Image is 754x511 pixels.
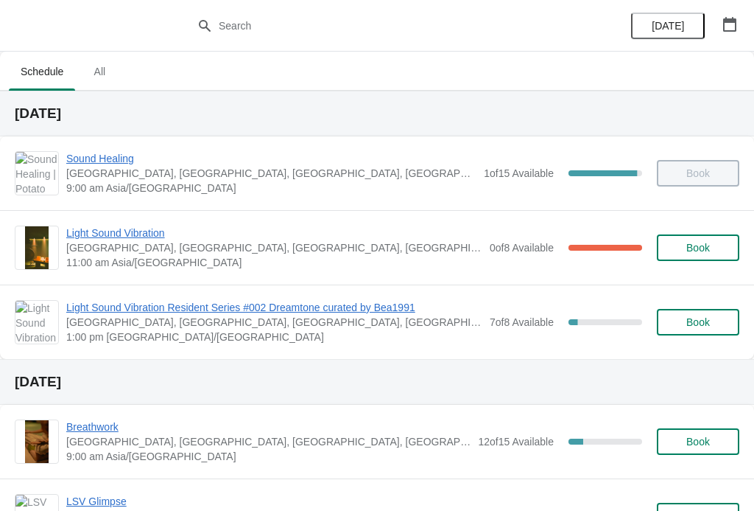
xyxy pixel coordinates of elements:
[66,300,482,315] span: Light Sound Vibration Resident Series #002 Dreamtone curated by Bea1991
[15,106,739,121] h2: [DATE]
[9,58,75,85] span: Schedule
[15,375,739,389] h2: [DATE]
[657,309,739,336] button: Book
[66,151,476,166] span: Sound Healing
[66,255,482,270] span: 11:00 am Asia/[GEOGRAPHIC_DATA]
[218,13,565,39] input: Search
[652,20,684,32] span: [DATE]
[631,13,705,39] button: [DATE]
[66,315,482,330] span: [GEOGRAPHIC_DATA], [GEOGRAPHIC_DATA], [GEOGRAPHIC_DATA], [GEOGRAPHIC_DATA], [GEOGRAPHIC_DATA]
[686,316,710,328] span: Book
[66,226,482,240] span: Light Sound Vibration
[66,330,482,344] span: 1:00 pm [GEOGRAPHIC_DATA]/[GEOGRAPHIC_DATA]
[25,420,49,463] img: Breathwork | Potato Head Suites & Studios, Jalan Petitenget, Seminyak, Badung Regency, Bali, Indo...
[657,428,739,455] button: Book
[66,166,476,181] span: [GEOGRAPHIC_DATA], [GEOGRAPHIC_DATA], [GEOGRAPHIC_DATA], [GEOGRAPHIC_DATA], [GEOGRAPHIC_DATA]
[66,420,471,434] span: Breathwork
[490,316,554,328] span: 7 of 8 Available
[657,234,739,261] button: Book
[66,494,482,509] span: LSV Glimpse
[686,242,710,254] span: Book
[66,449,471,464] span: 9:00 am Asia/[GEOGRAPHIC_DATA]
[490,242,554,254] span: 0 of 8 Available
[686,436,710,448] span: Book
[15,152,58,195] img: Sound Healing | Potato Head Suites & Studios, Jalan Petitenget, Seminyak, Badung Regency, Bali, I...
[25,226,49,269] img: Light Sound Vibration | Potato Head Suites & Studios, Jalan Petitenget, Seminyak, Badung Regency,...
[15,301,58,344] img: Light Sound Vibration Resident Series #002 Dreamtone curated by Bea1991 | Potato Head Suites & St...
[81,58,118,85] span: All
[484,167,554,179] span: 1 of 15 Available
[66,434,471,449] span: [GEOGRAPHIC_DATA], [GEOGRAPHIC_DATA], [GEOGRAPHIC_DATA], [GEOGRAPHIC_DATA], [GEOGRAPHIC_DATA]
[66,181,476,195] span: 9:00 am Asia/[GEOGRAPHIC_DATA]
[478,436,554,448] span: 12 of 15 Available
[66,240,482,255] span: [GEOGRAPHIC_DATA], [GEOGRAPHIC_DATA], [GEOGRAPHIC_DATA], [GEOGRAPHIC_DATA], [GEOGRAPHIC_DATA]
